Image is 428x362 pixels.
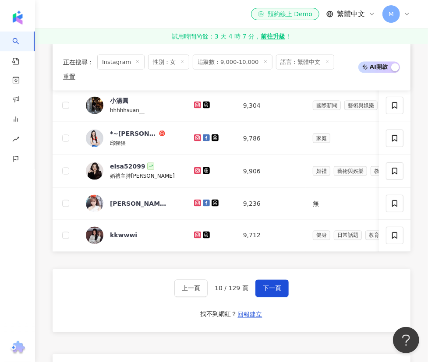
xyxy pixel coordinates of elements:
button: 上一頁 [174,280,208,297]
img: chrome extension [9,341,26,355]
td: 9,906 [236,155,306,188]
a: search [12,32,30,66]
td: 9,712 [236,220,306,252]
span: 回報建立 [238,311,262,318]
img: KOL Avatar [86,195,103,212]
a: KOL Avatar[PERSON_NAME]. [86,195,180,212]
span: 性別：女 [148,54,189,69]
span: 藝術與娛樂 [334,166,367,176]
div: *~[PERSON_NAME]~* [110,129,157,138]
img: KOL Avatar [86,162,103,180]
span: 健身 [313,231,330,240]
span: 藝術與娛樂 [344,101,378,110]
span: 語言：繁體中文 [276,54,334,69]
span: 邱猩猩 [110,140,126,146]
span: 教育與學習 [365,231,399,240]
button: 下一頁 [255,280,289,297]
span: 國際新聞 [313,101,341,110]
a: KOL Avatarkkwwwi [86,227,180,244]
span: 婚禮主持[PERSON_NAME] [110,173,175,179]
a: KOL Avatarelsa52099婚禮主持[PERSON_NAME] [86,162,180,180]
span: Instagram [97,54,145,69]
span: 教育與學習 [371,166,404,176]
a: 預約線上 Demo [251,8,319,20]
img: logo icon [11,11,25,25]
span: 上一頁 [182,285,200,292]
img: KOL Avatar [86,130,103,147]
a: KOL Avatar小湯圓hhhhhsuan__ [86,96,180,115]
span: 家庭 [313,134,330,143]
div: 小湯圓 [110,96,128,105]
span: 10 / 129 頁 [215,285,248,292]
div: 預約線上 Demo [258,10,312,18]
span: 繁體中文 [337,9,365,19]
td: 9,304 [236,89,306,122]
span: rise [12,130,19,150]
iframe: Help Scout Beacon - Open [393,327,419,353]
span: hhhhhsuan__ [110,107,145,113]
div: 重置 [63,73,75,80]
strong: 前往升級 [261,32,285,41]
div: kkwwwi [110,231,137,240]
span: 日常話題 [334,231,362,240]
div: elsa52099 [110,162,145,171]
a: KOL Avatar*~[PERSON_NAME]~*邱猩猩 [86,129,180,148]
td: 9,236 [236,188,306,220]
span: 下一頁 [263,285,281,292]
div: 找不到網紅？ [201,310,237,319]
span: 正在搜尋 ： [63,58,94,65]
td: 9,786 [236,122,306,155]
div: [PERSON_NAME]. [110,199,167,208]
button: 回報建立 [237,308,263,322]
img: KOL Avatar [86,97,103,114]
span: M [389,9,394,19]
span: 婚禮 [313,166,330,176]
span: 追蹤數：9,000-10,000 [193,54,272,69]
a: 試用時間尚餘：3 天 4 時 7 分，前往升級！ [35,28,428,44]
img: KOL Avatar [86,227,103,244]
